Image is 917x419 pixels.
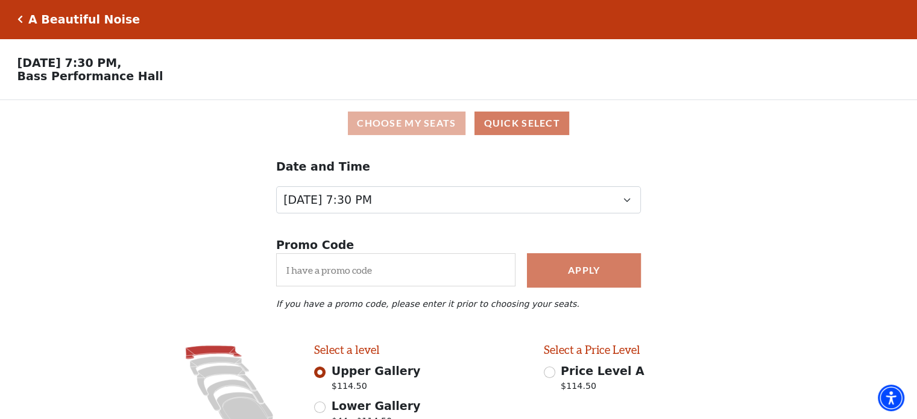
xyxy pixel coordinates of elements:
[276,299,641,309] p: If you have a promo code, please enter it prior to choosing your seats.
[348,112,465,135] button: Choose My Seats
[276,236,641,254] p: Promo Code
[276,253,515,286] input: I have a promo code
[314,343,526,357] h2: Select a level
[561,380,644,396] p: $114.50
[332,380,421,396] span: $114.50
[561,364,644,377] span: Price Level A
[544,367,555,378] input: Price Level A
[28,13,140,27] h5: A Beautiful Noise
[332,399,421,412] span: Lower Gallery
[17,15,23,24] a: Click here to go back to filters
[332,364,421,377] span: Upper Gallery
[878,385,904,411] div: Accessibility Menu
[276,158,641,175] p: Date and Time
[544,343,756,357] h2: Select a Price Level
